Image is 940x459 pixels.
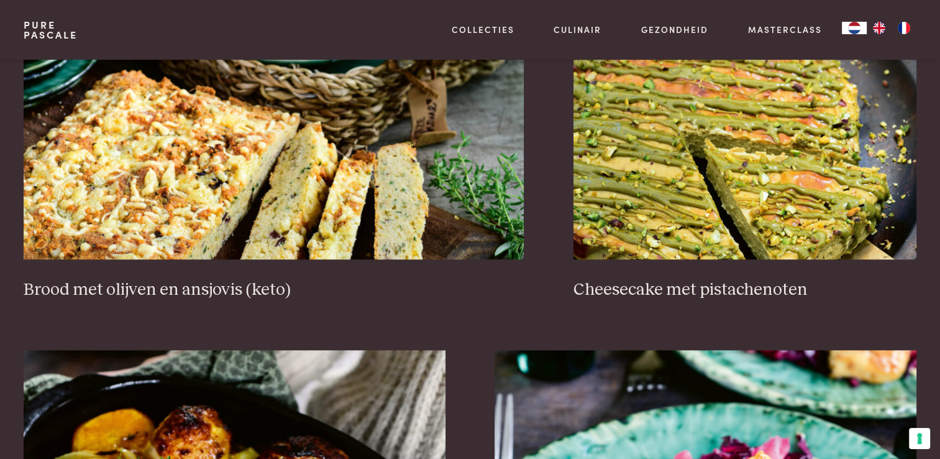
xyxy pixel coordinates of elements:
a: FR [892,22,916,34]
img: Cheesecake met pistachenoten [573,11,916,259]
a: Culinair [554,23,601,36]
a: Collecties [452,23,514,36]
h3: Cheesecake met pistachenoten [573,279,916,301]
a: EN [867,22,892,34]
button: Uw voorkeuren voor toestemming voor trackingtechnologieën [909,428,930,449]
a: Brood met olijven en ansjovis (keto) Brood met olijven en ansjovis (keto) [24,11,524,300]
a: Masterclass [748,23,822,36]
img: Brood met olijven en ansjovis (keto) [24,11,524,259]
aside: Language selected: Nederlands [842,22,916,34]
div: Language [842,22,867,34]
a: PurePascale [24,20,78,40]
ul: Language list [867,22,916,34]
a: Gezondheid [641,23,708,36]
h3: Brood met olijven en ansjovis (keto) [24,279,524,301]
a: Cheesecake met pistachenoten Cheesecake met pistachenoten [573,11,916,300]
a: NL [842,22,867,34]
